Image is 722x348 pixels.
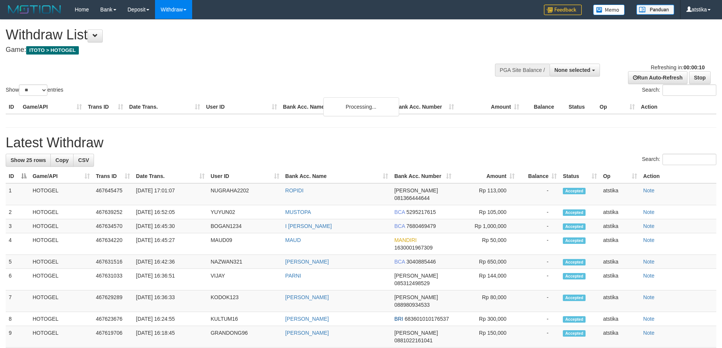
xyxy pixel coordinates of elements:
[6,4,63,15] img: MOTION_logo.png
[6,100,20,114] th: ID
[600,183,640,205] td: atstika
[285,237,301,243] a: MAUD
[78,157,89,163] span: CSV
[405,316,449,322] span: Copy 683601010176537 to clipboard
[392,100,457,114] th: Bank Acc. Number
[93,205,133,219] td: 467639252
[394,273,438,279] span: [PERSON_NAME]
[133,169,208,183] th: Date Trans.: activate to sort column ascending
[394,195,429,201] span: Copy 081366444644 to clipboard
[643,237,655,243] a: Note
[93,233,133,255] td: 467634220
[454,326,518,348] td: Rp 150,000
[203,100,280,114] th: User ID
[454,290,518,312] td: Rp 80,000
[30,169,93,183] th: Game/API: activate to sort column ascending
[208,255,282,269] td: NAZWAN321
[683,64,705,70] strong: 00:00:10
[600,255,640,269] td: atstika
[565,100,597,114] th: Status
[454,255,518,269] td: Rp 650,000
[406,209,436,215] span: Copy 5295217615 to clipboard
[550,64,600,76] button: None selected
[554,67,590,73] span: None selected
[394,259,405,265] span: BCA
[6,326,30,348] td: 9
[6,84,63,96] label: Show entries
[208,219,282,233] td: BOGAN1234
[20,100,85,114] th: Game/API
[600,312,640,326] td: atstika
[643,294,655,300] a: Note
[518,205,560,219] td: -
[636,5,674,15] img: panduan.png
[6,255,30,269] td: 5
[85,100,126,114] th: Trans ID
[600,169,640,183] th: Op: activate to sort column ascending
[394,294,438,300] span: [PERSON_NAME]
[593,5,625,15] img: Button%20Memo.svg
[6,27,474,42] h1: Withdraw List
[6,312,30,326] td: 8
[285,187,304,194] a: ROPIDI
[11,157,46,163] span: Show 25 rows
[518,219,560,233] td: -
[208,269,282,290] td: VIJAY
[30,269,93,290] td: HOTOGEL
[6,135,716,150] h1: Latest Withdraw
[518,183,560,205] td: -
[518,169,560,183] th: Balance: activate to sort column ascending
[391,169,454,183] th: Bank Acc. Number: activate to sort column ascending
[282,169,392,183] th: Bank Acc. Name: activate to sort column ascending
[93,183,133,205] td: 467645475
[73,154,94,167] a: CSV
[30,290,93,312] td: HOTOGEL
[560,169,600,183] th: Status: activate to sort column ascending
[600,219,640,233] td: atstika
[600,233,640,255] td: atstika
[600,269,640,290] td: atstika
[454,219,518,233] td: Rp 1,000,000
[643,316,655,322] a: Note
[518,233,560,255] td: -
[651,64,705,70] span: Refreshing in:
[6,46,474,54] h4: Game:
[597,100,638,114] th: Op
[600,290,640,312] td: atstika
[394,302,429,308] span: Copy 088980934533 to clipboard
[285,209,311,215] a: MUSTOPA
[643,223,655,229] a: Note
[406,223,436,229] span: Copy 7680469479 to clipboard
[6,205,30,219] td: 2
[133,326,208,348] td: [DATE] 16:18:45
[643,259,655,265] a: Note
[30,326,93,348] td: HOTOGEL
[454,233,518,255] td: Rp 50,000
[662,84,716,96] input: Search:
[50,154,74,167] a: Copy
[208,205,282,219] td: YUYUN02
[30,183,93,205] td: HOTOGEL
[563,209,586,216] span: Accepted
[518,312,560,326] td: -
[133,219,208,233] td: [DATE] 16:45:30
[628,71,688,84] a: Run Auto-Refresh
[285,294,329,300] a: [PERSON_NAME]
[133,290,208,312] td: [DATE] 16:36:33
[406,259,436,265] span: Copy 3040885446 to clipboard
[643,209,655,215] a: Note
[563,237,586,244] span: Accepted
[30,255,93,269] td: HOTOGEL
[563,295,586,301] span: Accepted
[93,326,133,348] td: 467619706
[6,154,51,167] a: Show 25 rows
[457,100,522,114] th: Amount
[133,233,208,255] td: [DATE] 16:45:27
[55,157,69,163] span: Copy
[285,273,301,279] a: PARNI
[133,312,208,326] td: [DATE] 16:24:55
[208,233,282,255] td: MAUD09
[563,259,586,265] span: Accepted
[133,255,208,269] td: [DATE] 16:42:36
[394,316,403,322] span: BRI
